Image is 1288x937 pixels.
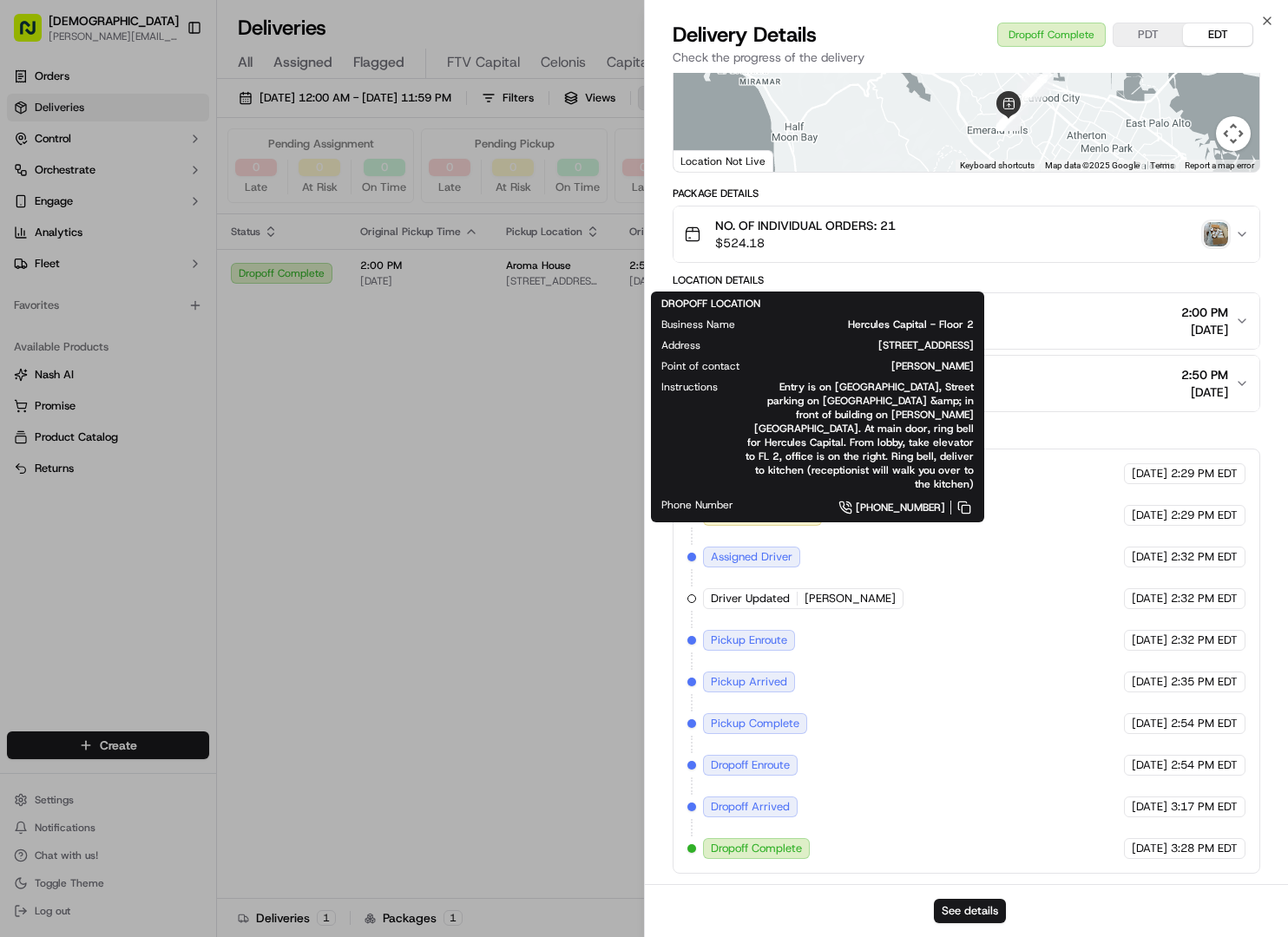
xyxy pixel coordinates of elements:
[1132,549,1167,565] span: [DATE]
[711,716,799,731] span: Pickup Complete
[678,149,735,172] a: Open this area in Google Maps (opens a new window)
[1022,78,1044,101] div: 14
[1171,466,1238,482] span: 2:29 PM EDT
[1204,222,1228,246] img: photo_proof_of_delivery image
[711,632,787,648] span: Pickup Enroute
[1171,757,1238,773] span: 2:54 PM EDT
[1132,591,1167,606] span: [DATE]
[1181,366,1228,383] span: 2:50 PM
[1150,161,1174,170] a: Terms (opens in new tab)
[856,501,945,514] span: [PHONE_NUMBER]
[661,338,700,352] span: Address
[147,253,161,267] div: 💻
[996,108,1019,130] div: 10
[1045,161,1140,170] span: Map data ©2025 Google
[1132,508,1167,523] span: [DATE]
[661,498,733,512] span: Phone Number
[10,245,140,276] a: 📗Knowledge Base
[1132,466,1167,482] span: [DATE]
[661,380,718,394] span: Instructions
[1132,841,1167,856] span: [DATE]
[673,49,1260,66] p: Check the progress of the delivery
[711,799,790,815] span: Dropoff Arrived
[673,187,1260,200] div: Package Details
[1181,383,1228,401] span: [DATE]
[1132,716,1167,731] span: [DATE]
[746,380,974,491] span: Entry is on [GEOGRAPHIC_DATA], Street parking on [GEOGRAPHIC_DATA] &amp; in front of building on ...
[59,166,285,183] div: Start new chat
[173,294,210,307] span: Pylon
[35,252,133,269] span: Knowledge Base
[17,166,49,197] img: 1736555255976-a54dd68f-1ca7-489b-9aae-adbdc363a1c4
[1030,69,1053,91] div: 16
[763,318,974,331] span: Hercules Capital - Floor 2
[1025,75,1048,97] div: 15
[1185,161,1254,170] a: Report a map error
[1216,116,1251,151] button: Map camera controls
[140,245,286,276] a: 💻API Documentation
[761,498,974,517] a: [PHONE_NUMBER]
[934,899,1006,923] button: See details
[1181,321,1228,338] span: [DATE]
[673,273,1260,287] div: Location Details
[1017,82,1040,105] div: 13
[17,69,316,97] p: Welcome 👋
[1171,508,1238,523] span: 2:29 PM EDT
[674,206,1259,262] button: NO. OF INDIVIDUAL ORDERS: 21$524.18photo_proof_of_delivery image
[122,293,210,307] a: Powered byPylon
[295,171,316,192] button: Start new chat
[805,591,896,606] span: [PERSON_NAME]
[1132,632,1167,648] span: [DATE]
[1132,799,1167,815] span: [DATE]
[45,112,312,130] input: Got a question? Start typing here...
[17,253,31,267] div: 📗
[767,359,974,373] span: [PERSON_NAME]
[728,338,974,352] span: [STREET_ADDRESS]
[960,160,1035,172] button: Keyboard shortcuts
[711,549,792,565] span: Assigned Driver
[17,17,52,52] img: Nash
[1114,23,1183,46] button: PDT
[1181,304,1228,321] span: 2:00 PM
[1171,841,1238,856] span: 3:28 PM EDT
[1171,799,1238,815] span: 3:17 PM EDT
[661,297,760,311] span: DROPOFF LOCATION
[1171,591,1238,606] span: 2:32 PM EDT
[678,149,735,172] img: Google
[164,252,279,269] span: API Documentation
[673,21,817,49] span: Delivery Details
[674,150,773,172] div: Location Not Live
[1171,716,1238,731] span: 2:54 PM EDT
[711,757,790,773] span: Dropoff Enroute
[1132,757,1167,773] span: [DATE]
[1171,632,1238,648] span: 2:32 PM EDT
[1171,674,1238,690] span: 2:35 PM EDT
[715,217,896,234] span: NO. OF INDIVIDUAL ORDERS: 21
[711,674,787,690] span: Pickup Arrived
[715,234,896,252] span: $524.18
[661,318,735,331] span: Business Name
[661,359,739,373] span: Point of contact
[711,841,802,856] span: Dropoff Complete
[1183,23,1252,46] button: EDT
[59,183,220,197] div: We're available if you need us!
[711,591,790,606] span: Driver Updated
[1132,674,1167,690] span: [DATE]
[1171,549,1238,565] span: 2:32 PM EDT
